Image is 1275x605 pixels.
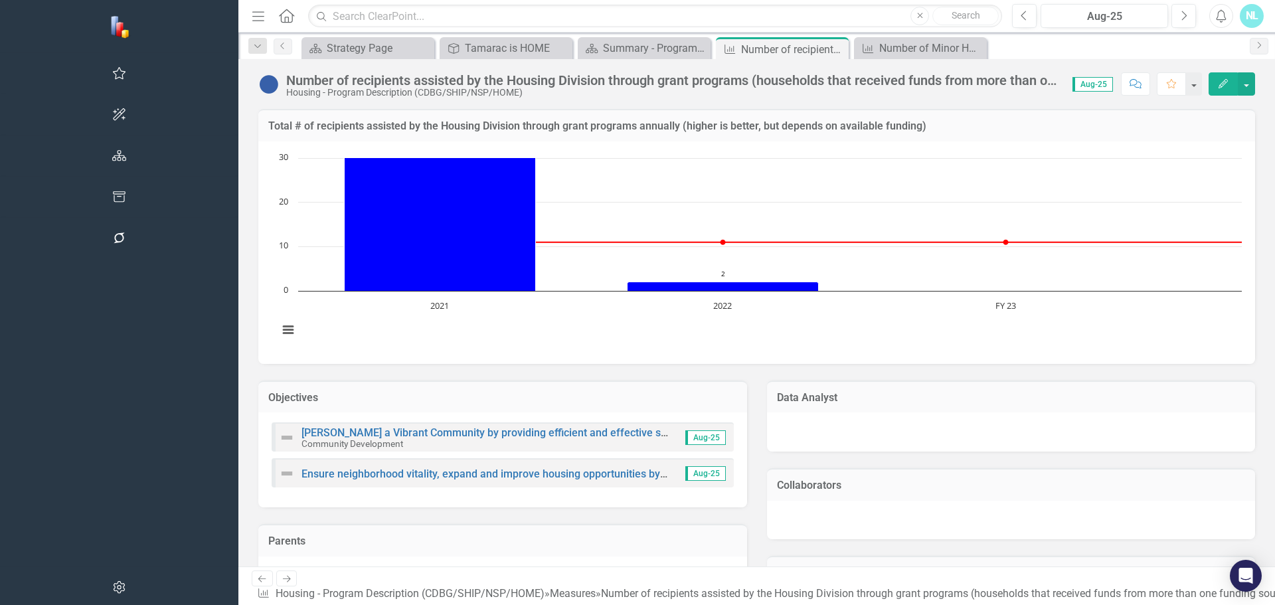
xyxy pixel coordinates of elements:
input: Search ClearPoint... [308,5,1002,28]
img: ClearPoint Strategy [110,15,133,39]
div: Housing - Program Description (CDBG/SHIP/NSP/HOME) [286,88,1059,98]
h3: Objectives [268,392,737,404]
path: 2022, 2. FY Actual. [628,282,819,291]
div: Number of recipients assisted by the Housing Division through grant programs (households that rec... [741,41,845,58]
text: 2021 [430,300,449,311]
text: FY 23 [995,300,1016,311]
path: FY 23, 11. FY Target. [1003,239,1009,244]
img: Not Defined [279,430,295,446]
a: Measures [550,587,596,600]
span: Search [952,10,980,21]
a: Summary - Program Description (CDBG/SHIP/NSP/HOME) [581,40,707,56]
path: 2022, 11. FY Target. [721,239,726,244]
h3: Parents [268,535,737,547]
a: Strategy Page [305,40,431,56]
img: Not Defined [279,466,295,481]
div: Aug-25 [1045,9,1163,25]
div: Summary - Program Description (CDBG/SHIP/NSP/HOME) [603,40,707,56]
div: Open Intercom Messenger [1230,560,1262,592]
span: Aug-25 [685,466,726,481]
a: Ensure neighborhood vitality, expand and improve housing opportunities by assisting residents in ... [301,468,1037,480]
text: 2 [721,269,725,278]
span: Aug-25 [1072,77,1113,92]
small: Community Development [301,438,403,449]
span: Aug-25 [685,430,726,445]
h3: Total # of recipients assisted by the Housing Division through grant programs annually (higher is... [268,120,1245,132]
button: NL [1240,4,1264,28]
a: Number of Minor Home Repair recipients [857,40,983,56]
a: Housing - Program Description (CDBG/SHIP/NSP/HOME) [276,587,545,600]
button: Search [932,7,999,25]
div: Number of recipients assisted by the Housing Division through grant programs (households that rec... [286,73,1059,88]
a: Tamarac is HOME [443,40,569,56]
div: Strategy Page [327,40,431,56]
button: View chart menu, Chart [279,321,297,339]
button: Aug-25 [1041,4,1168,28]
text: 0 [284,284,288,296]
text: 10 [279,239,288,251]
div: Number of Minor Home Repair recipients [879,40,983,56]
h3: Collaborators [777,479,1246,491]
text: 2022 [713,300,732,311]
div: Chart. Highcharts interactive chart. [272,151,1242,351]
img: No Information [258,74,280,95]
text: 20 [279,195,288,207]
div: Tamarac is HOME [465,40,569,56]
text: 30 [279,151,288,163]
h3: Data Analyst [777,392,1246,404]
